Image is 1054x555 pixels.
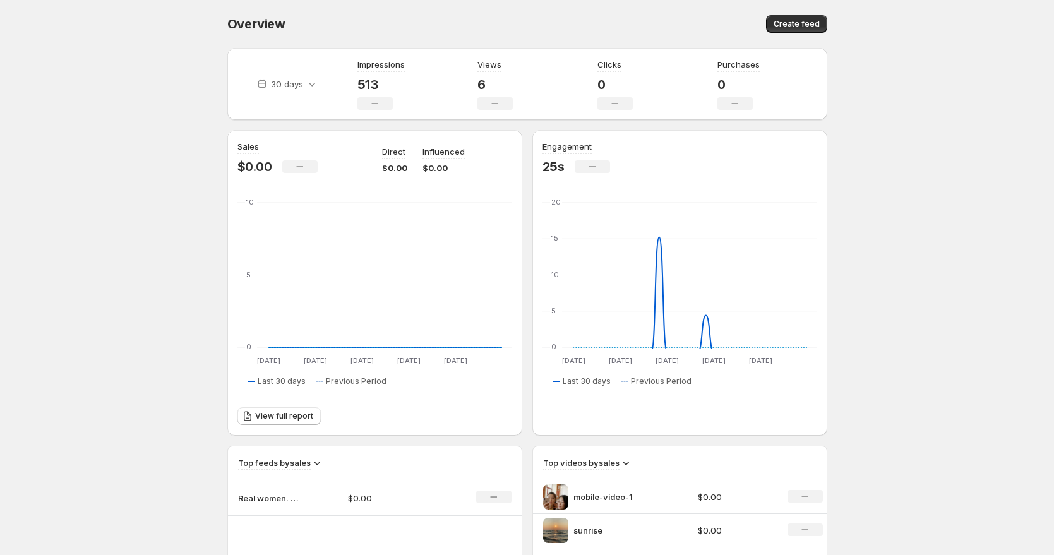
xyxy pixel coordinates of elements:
span: Create feed [774,19,820,29]
text: 5 [551,306,556,315]
p: 30 days [271,78,303,90]
p: mobile-video-1 [573,491,668,503]
text: [DATE] [608,356,632,365]
p: $0.00 [422,162,465,174]
p: 25s [542,159,565,174]
h3: Sales [237,140,259,153]
text: [DATE] [561,356,585,365]
p: Direct [382,145,405,158]
text: [DATE] [655,356,678,365]
text: 15 [551,234,558,242]
text: 5 [246,270,251,279]
text: 0 [246,342,251,351]
h3: Top feeds by sales [238,457,311,469]
span: Overview [227,16,285,32]
p: 0 [597,77,633,92]
h3: Purchases [717,58,760,71]
text: [DATE] [748,356,772,365]
span: Last 30 days [258,376,306,386]
text: [DATE] [350,356,373,365]
p: Real women. Real results. Most felt a difference in days. [238,492,301,504]
text: 0 [551,342,556,351]
text: 10 [551,270,559,279]
img: sunrise [543,518,568,543]
h3: Engagement [542,140,592,153]
text: [DATE] [443,356,467,365]
text: 10 [246,198,254,206]
h3: Top videos by sales [543,457,620,469]
p: 6 [477,77,513,92]
span: Last 30 days [563,376,611,386]
p: $0.00 [698,524,772,537]
p: $0.00 [237,159,272,174]
button: Create feed [766,15,827,33]
p: 0 [717,77,760,92]
span: View full report [255,411,313,421]
a: View full report [237,407,321,425]
p: $0.00 [382,162,407,174]
text: [DATE] [397,356,420,365]
span: Previous Period [326,376,386,386]
h3: Impressions [357,58,405,71]
text: 20 [551,198,561,206]
p: $0.00 [698,491,772,503]
p: sunrise [573,524,668,537]
h3: Views [477,58,501,71]
p: $0.00 [348,492,438,504]
span: Previous Period [631,376,692,386]
text: [DATE] [256,356,280,365]
text: [DATE] [702,356,725,365]
h3: Clicks [597,58,621,71]
img: mobile-video-1 [543,484,568,510]
text: [DATE] [303,356,326,365]
p: 513 [357,77,405,92]
p: Influenced [422,145,465,158]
